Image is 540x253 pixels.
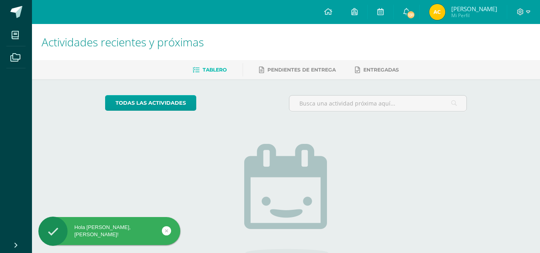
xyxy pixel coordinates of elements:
[363,67,399,73] span: Entregadas
[451,12,497,19] span: Mi Perfil
[193,64,227,76] a: Tablero
[105,95,196,111] a: todas las Actividades
[289,96,466,111] input: Busca una actividad próxima aquí...
[451,5,497,13] span: [PERSON_NAME]
[429,4,445,20] img: 1694e63d267761c09aaa109f865c9d1c.png
[203,67,227,73] span: Tablero
[38,224,180,238] div: Hola [PERSON_NAME], [PERSON_NAME]!
[355,64,399,76] a: Entregadas
[267,67,336,73] span: Pendientes de entrega
[406,10,415,19] span: 131
[259,64,336,76] a: Pendientes de entrega
[42,34,204,50] span: Actividades recientes y próximas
